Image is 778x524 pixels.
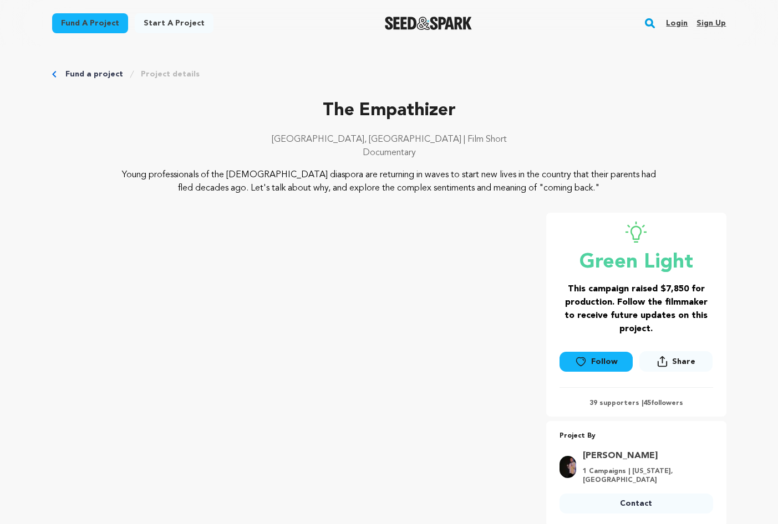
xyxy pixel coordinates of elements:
[119,168,659,195] p: Young professionals of the [DEMOGRAPHIC_DATA] diaspora are returning in waves to start new lives ...
[639,351,713,376] span: Share
[52,13,128,33] a: Fund a project
[135,13,213,33] a: Start a project
[52,133,726,146] p: [GEOGRAPHIC_DATA], [GEOGRAPHIC_DATA] | Film Short
[560,399,713,408] p: 39 supporters | followers
[666,14,688,32] a: Login
[52,146,726,160] p: Documentary
[560,456,576,478] img: B6BF7798-B68E-4B28-BD0E-5186E322BFE2.jpeg
[639,351,713,372] button: Share
[560,282,713,336] h3: This campaign raised $7,850 for production. Follow the filmmaker to receive future updates on thi...
[65,69,123,80] a: Fund a project
[583,467,706,485] p: 1 Campaigns | [US_STATE], [GEOGRAPHIC_DATA]
[560,430,713,443] p: Project By
[696,14,726,32] a: Sign up
[560,251,713,274] p: Green Light
[385,17,472,30] a: Seed&Spark Homepage
[385,17,472,30] img: Seed&Spark Logo Dark Mode
[560,494,713,513] a: Contact
[560,352,633,372] a: Follow
[672,356,695,367] span: Share
[643,400,651,407] span: 45
[583,449,706,463] a: Goto Fred Le profile
[141,69,200,80] a: Project details
[52,69,726,80] div: Breadcrumb
[52,97,726,124] p: The Empathizer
